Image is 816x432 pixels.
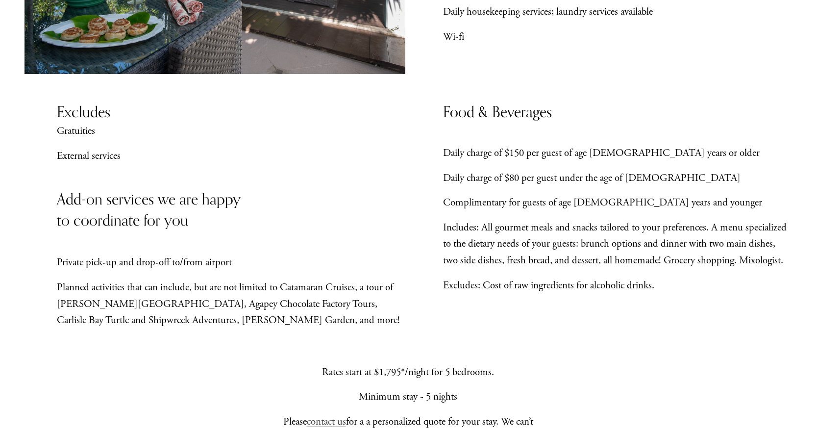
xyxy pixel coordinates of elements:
h3: Food & Beverages [443,102,631,122]
h3: Add-on services we are happy to coordinate for you [57,189,245,230]
p: Daily charge of $80 per guest under the age of [DEMOGRAPHIC_DATA] [443,170,791,187]
p: Includes: All gourmet meals and snacks tailored to your preferences. A menu specialized to the di... [443,220,791,269]
p: Wi-fi [443,29,791,46]
p: Complimentary for guests of age [DEMOGRAPHIC_DATA] years and younger [443,195,791,211]
h3: Excludes [57,102,245,122]
p: Minimum stay - 5 nights [282,389,534,406]
p: Private pick-up and drop-off to/from airport [57,254,405,271]
p: Rates start at $1,795*/night for 5 bedrooms. [282,364,534,381]
p: Excludes: Cost of raw ingredients for alcoholic drinks. [443,278,791,294]
a: contact us [307,415,346,428]
p: External services [57,148,405,165]
p: Daily housekeeping services; laundry services available [443,4,791,21]
p: Planned activities that can include, but are not limited to Catamaran Cruises, a tour of [PERSON_... [57,280,405,329]
p: Daily charge of $150 per guest of age [DEMOGRAPHIC_DATA] years or older [443,145,791,162]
